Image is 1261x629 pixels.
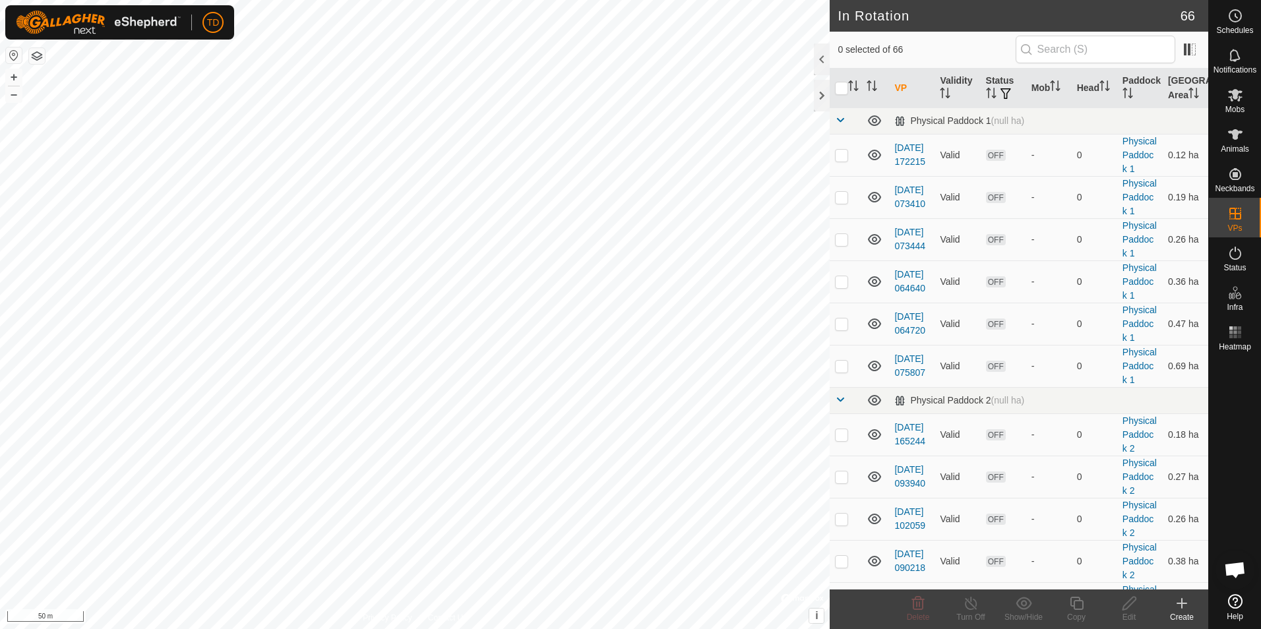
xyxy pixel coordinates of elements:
[29,48,45,64] button: Map Layers
[1163,69,1208,108] th: [GEOGRAPHIC_DATA] Area
[1016,36,1175,63] input: Search (S)
[1031,148,1066,162] div: -
[935,218,980,260] td: Valid
[1123,305,1157,343] a: Physical Paddock 1
[1227,613,1243,620] span: Help
[1031,191,1066,204] div: -
[1031,233,1066,247] div: -
[428,612,467,624] a: Contact Us
[1163,540,1208,582] td: 0.38 ha
[1103,611,1155,623] div: Edit
[1123,584,1157,622] a: Physical Paddock 2
[986,234,1006,245] span: OFF
[935,582,980,624] td: Valid
[889,69,935,108] th: VP
[1163,260,1208,303] td: 0.36 ha
[1227,224,1242,232] span: VPs
[815,610,818,621] span: i
[1163,413,1208,456] td: 0.18 ha
[986,318,1006,330] span: OFF
[894,395,1024,406] div: Physical Paddock 2
[1031,512,1066,526] div: -
[894,422,925,446] a: [DATE] 165244
[1188,90,1199,100] p-sorticon: Activate to sort
[6,69,22,85] button: +
[1223,264,1246,272] span: Status
[986,429,1006,440] span: OFF
[1219,343,1251,351] span: Heatmap
[1214,66,1256,74] span: Notifications
[1123,458,1157,496] a: Physical Paddock 2
[16,11,181,34] img: Gallagher Logo
[894,142,925,167] a: [DATE] 172215
[1031,275,1066,289] div: -
[1123,415,1157,454] a: Physical Paddock 2
[1163,134,1208,176] td: 0.12 ha
[986,150,1006,161] span: OFF
[1123,220,1157,258] a: Physical Paddock 1
[1215,185,1254,193] span: Neckbands
[1215,550,1255,589] div: Open chat
[894,311,925,336] a: [DATE] 064720
[1123,262,1157,301] a: Physical Paddock 1
[1163,218,1208,260] td: 0.26 ha
[935,456,980,498] td: Valid
[1123,136,1157,174] a: Physical Paddock 1
[1072,176,1117,218] td: 0
[1225,105,1245,113] span: Mobs
[1163,303,1208,345] td: 0.47 ha
[991,115,1025,126] span: (null ha)
[1227,303,1243,311] span: Infra
[894,464,925,489] a: [DATE] 093940
[1031,554,1066,568] div: -
[1216,26,1253,34] span: Schedules
[1031,470,1066,484] div: -
[867,82,877,93] p-sorticon: Activate to sort
[944,611,997,623] div: Turn Off
[1099,82,1110,93] p-sorticon: Activate to sort
[1123,542,1157,580] a: Physical Paddock 2
[935,303,980,345] td: Valid
[1117,69,1163,108] th: Paddock
[894,506,925,531] a: [DATE] 102059
[1026,69,1072,108] th: Mob
[935,345,980,387] td: Valid
[6,86,22,102] button: –
[1123,90,1133,100] p-sorticon: Activate to sort
[894,549,925,573] a: [DATE] 090218
[986,514,1006,525] span: OFF
[1050,82,1061,93] p-sorticon: Activate to sort
[935,413,980,456] td: Valid
[1181,6,1195,26] span: 66
[1209,589,1261,626] a: Help
[1031,359,1066,373] div: -
[986,192,1006,203] span: OFF
[935,134,980,176] td: Valid
[894,115,1024,127] div: Physical Paddock 1
[907,613,930,622] span: Delete
[981,69,1026,108] th: Status
[894,227,925,251] a: [DATE] 073444
[207,16,220,30] span: TD
[986,471,1006,483] span: OFF
[1123,500,1157,538] a: Physical Paddock 2
[935,260,980,303] td: Valid
[1072,303,1117,345] td: 0
[848,82,859,93] p-sorticon: Activate to sort
[935,69,980,108] th: Validity
[1072,456,1117,498] td: 0
[940,90,950,100] p-sorticon: Activate to sort
[1072,540,1117,582] td: 0
[1123,178,1157,216] a: Physical Paddock 1
[997,611,1050,623] div: Show/Hide
[1163,498,1208,540] td: 0.26 ha
[1072,582,1117,624] td: 0
[1163,345,1208,387] td: 0.69 ha
[986,556,1006,567] span: OFF
[894,185,925,209] a: [DATE] 073410
[894,269,925,293] a: [DATE] 064640
[894,353,925,378] a: [DATE] 075807
[1072,260,1117,303] td: 0
[986,361,1006,372] span: OFF
[1072,345,1117,387] td: 0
